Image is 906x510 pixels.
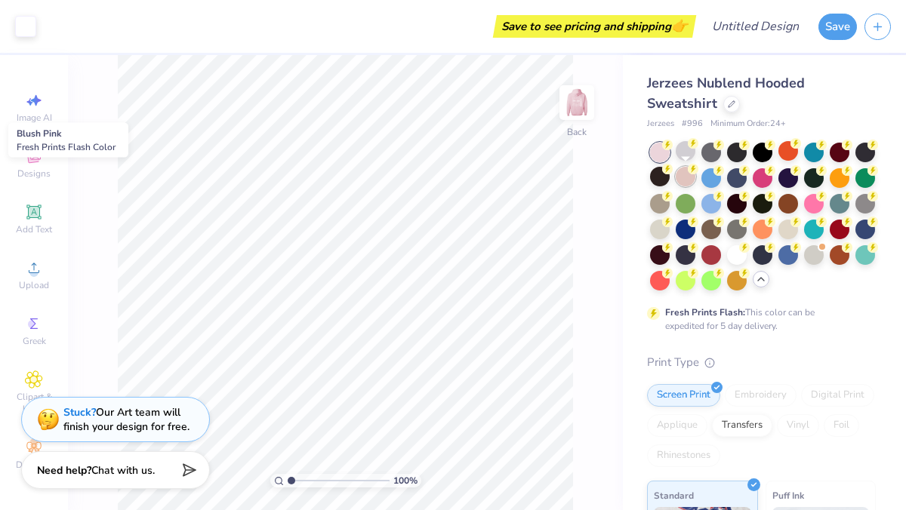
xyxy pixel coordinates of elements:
[818,14,857,40] button: Save
[772,487,804,503] span: Puff Ink
[497,15,692,38] div: Save to see pricing and shipping
[17,167,51,180] span: Designs
[562,88,592,118] img: Back
[16,223,52,235] span: Add Text
[19,279,49,291] span: Upload
[8,123,128,158] div: Blush Pink
[647,414,707,437] div: Applique
[647,384,720,407] div: Screen Print
[17,141,116,153] span: Fresh Prints Flash Color
[712,414,772,437] div: Transfers
[647,444,720,467] div: Rhinestones
[725,384,797,407] div: Embroidery
[647,118,674,131] span: Jerzees
[8,391,60,415] span: Clipart & logos
[824,414,859,437] div: Foil
[777,414,819,437] div: Vinyl
[710,118,786,131] span: Minimum Order: 24 +
[91,463,155,478] span: Chat with us.
[63,405,96,419] strong: Stuck?
[654,487,694,503] span: Standard
[37,463,91,478] strong: Need help?
[682,118,703,131] span: # 996
[665,306,745,318] strong: Fresh Prints Flash:
[665,306,851,333] div: This color can be expedited for 5 day delivery.
[700,11,811,41] input: Untitled Design
[647,74,805,112] span: Jerzees Nublend Hooded Sweatshirt
[16,459,52,471] span: Decorate
[23,335,46,347] span: Greek
[393,474,418,487] span: 100 %
[63,405,190,434] div: Our Art team will finish your design for free.
[801,384,874,407] div: Digital Print
[17,112,52,124] span: Image AI
[671,17,688,35] span: 👉
[567,125,587,139] div: Back
[647,354,876,371] div: Print Type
